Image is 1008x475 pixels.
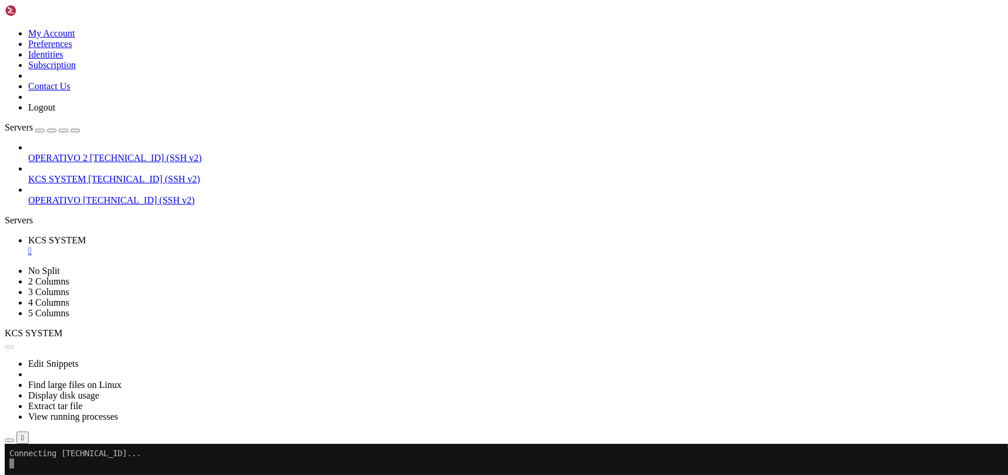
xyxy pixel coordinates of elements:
a: KCS SYSTEM [TECHNICAL_ID] (SSH v2) [28,174,1003,185]
span: KCS SYSTEM [28,174,86,184]
a: Identities [28,49,63,59]
button:  [16,431,29,444]
span: KCS SYSTEM [5,328,62,338]
x-row: Connecting [TECHNICAL_ID]... [5,5,855,15]
a: OPERATIVO [TECHNICAL_ID] (SSH v2) [28,195,1003,206]
a: No Split [28,266,60,276]
span: OPERATIVO 2 [28,153,88,163]
a:  [28,246,1003,256]
a: Extract tar file [28,401,82,411]
li: OPERATIVO [TECHNICAL_ID] (SSH v2) [28,185,1003,206]
a: 4 Columns [28,297,69,307]
a: Servers [5,122,80,132]
span: Servers [5,122,33,132]
a: Display disk usage [28,390,99,400]
div: Servers [5,215,1003,226]
span: [TECHNICAL_ID] (SSH v2) [83,195,195,205]
li: KCS SYSTEM [TECHNICAL_ID] (SSH v2) [28,163,1003,185]
img: Shellngn [5,5,72,16]
div: (0, 1) [5,15,9,25]
a: Find large files on Linux [28,380,122,390]
a: 2 Columns [28,276,69,286]
a: My Account [28,28,75,38]
span: [TECHNICAL_ID] (SSH v2) [90,153,202,163]
a: Preferences [28,39,72,49]
span: KCS SYSTEM [28,235,86,245]
div:  [21,433,24,442]
a: OPERATIVO 2 [TECHNICAL_ID] (SSH v2) [28,153,1003,163]
li: OPERATIVO 2 [TECHNICAL_ID] (SSH v2) [28,142,1003,163]
span: [TECHNICAL_ID] (SSH v2) [88,174,200,184]
a: Logout [28,102,55,112]
a: View running processes [28,412,118,422]
span: OPERATIVO [28,195,81,205]
a: Edit Snippets [28,359,79,369]
a: 3 Columns [28,287,69,297]
a: Subscription [28,60,76,70]
a: 5 Columns [28,308,69,318]
a: Contact Us [28,81,71,91]
a: KCS SYSTEM [28,235,1003,256]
